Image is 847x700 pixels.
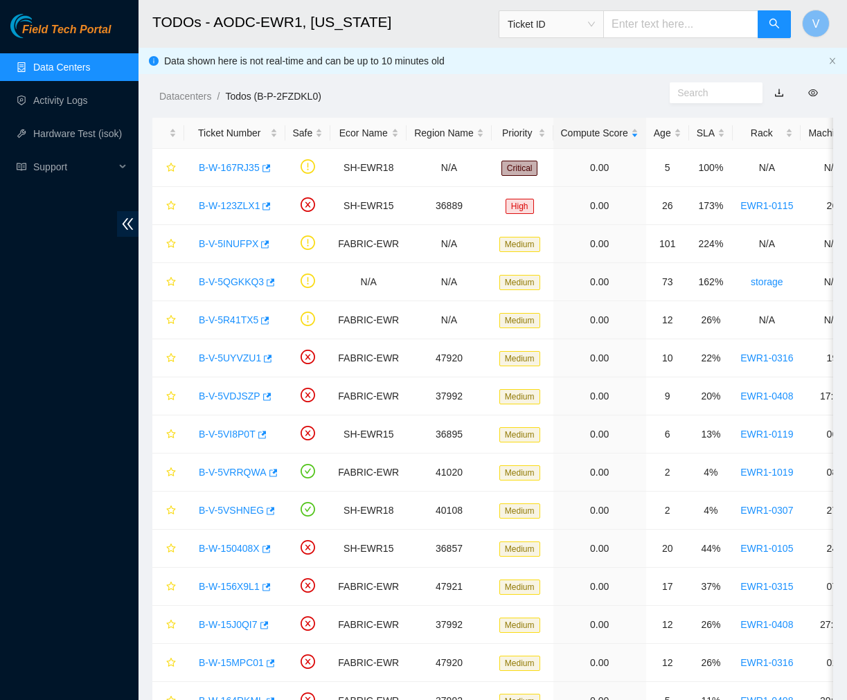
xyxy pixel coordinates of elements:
[10,25,111,43] a: Akamai TechnologiesField Tech Portal
[506,199,534,214] span: High
[553,263,646,301] td: 0.00
[689,377,733,415] td: 20%
[553,454,646,492] td: 0.00
[733,225,801,263] td: N/A
[646,606,689,644] td: 12
[499,580,540,595] span: Medium
[199,391,260,402] a: B-V-5VDJSZP
[733,149,801,187] td: N/A
[160,156,177,179] button: star
[689,530,733,568] td: 44%
[199,657,264,668] a: B-W-15MPC01
[646,301,689,339] td: 12
[769,18,780,31] span: search
[199,314,258,325] a: B-V-5R41TX5
[603,10,758,38] input: Enter text here...
[740,581,793,592] a: EWR1-0315
[160,537,177,559] button: star
[117,211,139,237] span: double-left
[199,581,260,592] a: B-W-156X9L1
[199,467,267,478] a: B-V-5VRRQWA
[689,225,733,263] td: 224%
[159,91,211,102] a: Datacenters
[330,606,407,644] td: FABRIC-EWR
[553,568,646,606] td: 0.00
[740,200,793,211] a: EWR1-0115
[166,163,176,174] span: star
[740,467,793,478] a: EWR1-1019
[499,237,540,252] span: Medium
[407,606,492,644] td: 37992
[689,568,733,606] td: 37%
[646,339,689,377] td: 10
[166,277,176,288] span: star
[751,276,783,287] a: storage
[808,88,818,98] span: eye
[553,606,646,644] td: 0.00
[301,540,315,555] span: close-circle
[330,263,407,301] td: N/A
[553,644,646,682] td: 0.00
[407,568,492,606] td: 47921
[689,263,733,301] td: 162%
[160,461,177,483] button: star
[33,153,115,181] span: Support
[407,225,492,263] td: N/A
[199,162,260,173] a: B-W-167RJ35
[33,128,122,139] a: Hardware Test (isok)
[166,582,176,593] span: star
[301,197,315,212] span: close-circle
[407,301,492,339] td: N/A
[301,502,315,517] span: check-circle
[689,606,733,644] td: 26%
[407,454,492,492] td: 41020
[499,656,540,671] span: Medium
[166,391,176,402] span: star
[301,235,315,250] span: exclamation-circle
[160,271,177,293] button: star
[553,187,646,225] td: 0.00
[301,616,315,631] span: close-circle
[689,187,733,225] td: 173%
[740,391,793,402] a: EWR1-0408
[764,82,794,104] button: download
[166,658,176,669] span: star
[499,313,540,328] span: Medium
[301,273,315,288] span: exclamation-circle
[646,263,689,301] td: 73
[160,309,177,331] button: star
[646,644,689,682] td: 12
[646,568,689,606] td: 17
[677,85,744,100] input: Search
[301,578,315,593] span: close-circle
[407,415,492,454] td: 36895
[689,644,733,682] td: 26%
[33,95,88,106] a: Activity Logs
[407,530,492,568] td: 36857
[689,454,733,492] td: 4%
[646,415,689,454] td: 6
[646,454,689,492] td: 2
[160,347,177,369] button: star
[407,339,492,377] td: 47920
[160,385,177,407] button: star
[646,492,689,530] td: 2
[689,301,733,339] td: 26%
[407,644,492,682] td: 47920
[301,464,315,478] span: check-circle
[499,351,540,366] span: Medium
[166,467,176,478] span: star
[553,492,646,530] td: 0.00
[301,654,315,669] span: close-circle
[330,644,407,682] td: FABRIC-EWR
[407,149,492,187] td: N/A
[740,505,793,516] a: EWR1-0307
[499,389,540,404] span: Medium
[499,465,540,481] span: Medium
[199,352,261,364] a: B-V-5UYVZU1
[199,276,264,287] a: B-V-5QGKKQ3
[17,162,26,172] span: read
[166,315,176,326] span: star
[330,301,407,339] td: FABRIC-EWR
[166,239,176,250] span: star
